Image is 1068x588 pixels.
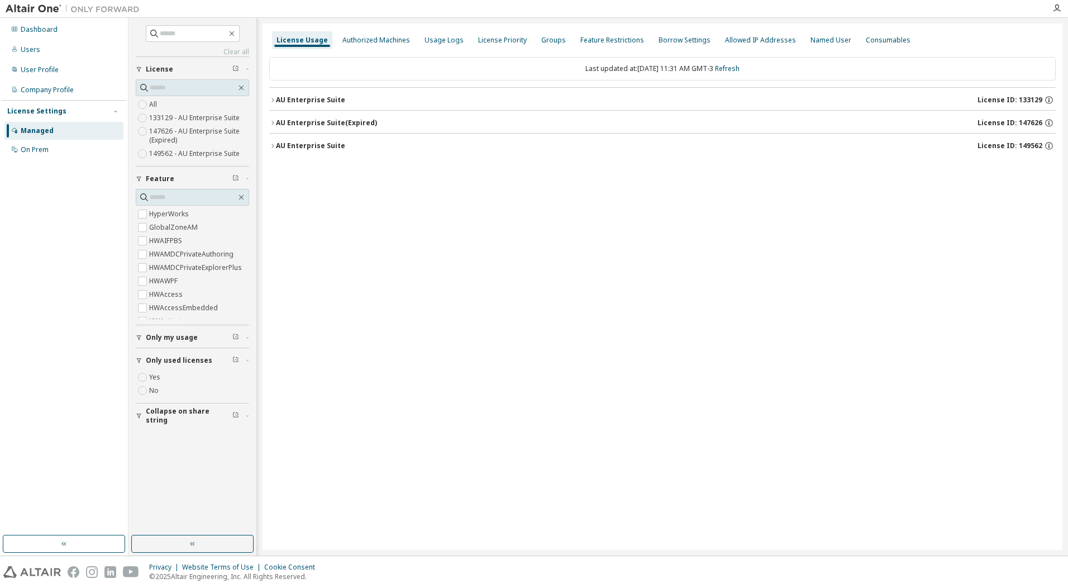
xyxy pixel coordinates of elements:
[149,234,184,248] label: HWAIFPBS
[136,57,249,82] button: License
[21,45,40,54] div: Users
[146,174,174,183] span: Feature
[146,356,212,365] span: Only used licenses
[276,141,345,150] div: AU Enterprise Suite
[232,174,239,183] span: Clear filter
[264,563,322,572] div: Cookie Consent
[146,65,173,74] span: License
[978,96,1042,105] span: License ID: 133129
[149,98,159,111] label: All
[149,125,249,147] label: 147626 - AU Enterprise Suite (Expired)
[21,25,58,34] div: Dashboard
[146,333,198,342] span: Only my usage
[478,36,527,45] div: License Priority
[182,563,264,572] div: Website Terms of Use
[3,566,61,578] img: altair_logo.svg
[123,566,139,578] img: youtube.svg
[232,411,239,420] span: Clear filter
[21,145,49,154] div: On Prem
[149,207,191,221] label: HyperWorks
[541,36,566,45] div: Groups
[149,221,200,234] label: GlobalZoneAM
[269,57,1056,80] div: Last updated at: [DATE] 11:31 AM GMT-3
[659,36,711,45] div: Borrow Settings
[232,356,239,365] span: Clear filter
[276,36,328,45] div: License Usage
[149,288,185,301] label: HWAccess
[866,36,910,45] div: Consumables
[136,167,249,191] button: Feature
[232,333,239,342] span: Clear filter
[146,407,232,425] span: Collapse on share string
[149,274,180,288] label: HWAWPF
[342,36,410,45] div: Authorized Machines
[810,36,851,45] div: Named User
[149,248,236,261] label: HWAMDCPrivateAuthoring
[136,348,249,373] button: Only used licenses
[715,64,740,73] a: Refresh
[104,566,116,578] img: linkedin.svg
[580,36,644,45] div: Feature Restrictions
[136,404,249,428] button: Collapse on share string
[149,315,187,328] label: HWActivate
[725,36,796,45] div: Allowed IP Addresses
[136,48,249,56] a: Clear all
[232,65,239,74] span: Clear filter
[978,118,1042,127] span: License ID: 147626
[269,88,1056,112] button: AU Enterprise SuiteLicense ID: 133129
[269,111,1056,135] button: AU Enterprise Suite(Expired)License ID: 147626
[136,325,249,350] button: Only my usage
[86,566,98,578] img: instagram.svg
[149,384,161,397] label: No
[978,141,1042,150] span: License ID: 149562
[149,301,220,315] label: HWAccessEmbedded
[149,261,244,274] label: HWAMDCPrivateExplorerPlus
[149,147,242,160] label: 149562 - AU Enterprise Suite
[276,118,377,127] div: AU Enterprise Suite (Expired)
[149,563,182,572] div: Privacy
[21,86,74,94] div: Company Profile
[425,36,464,45] div: Usage Logs
[21,65,59,74] div: User Profile
[276,96,345,105] div: AU Enterprise Suite
[269,134,1056,158] button: AU Enterprise SuiteLicense ID: 149562
[6,3,145,15] img: Altair One
[68,566,79,578] img: facebook.svg
[149,371,163,384] label: Yes
[21,126,54,135] div: Managed
[149,572,322,581] p: © 2025 Altair Engineering, Inc. All Rights Reserved.
[149,111,242,125] label: 133129 - AU Enterprise Suite
[7,107,66,116] div: License Settings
